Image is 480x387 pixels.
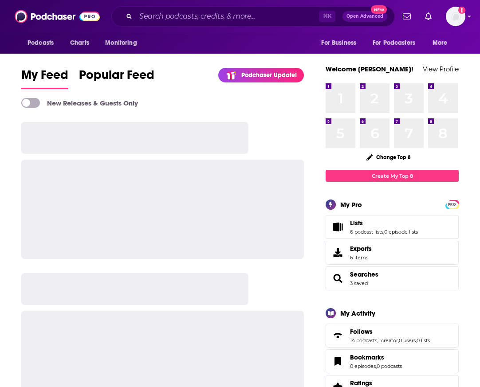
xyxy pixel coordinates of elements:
[367,35,428,51] button: open menu
[326,266,459,290] span: Searches
[64,35,94,51] a: Charts
[111,6,395,27] div: Search podcasts, credits, & more...
[326,215,459,239] span: Lists
[329,246,346,259] span: Exports
[350,219,363,227] span: Lists
[329,329,346,342] a: Follows
[21,67,68,88] span: My Feed
[446,7,465,26] span: Logged in as paige.thornton
[446,7,465,26] img: User Profile
[416,337,417,344] span: ,
[376,363,377,369] span: ,
[350,363,376,369] a: 0 episodes
[321,37,356,49] span: For Business
[99,35,148,51] button: open menu
[373,37,415,49] span: For Podcasters
[377,363,402,369] a: 0 podcasts
[399,337,416,344] a: 0 users
[21,35,65,51] button: open menu
[326,170,459,182] a: Create My Top 8
[433,37,448,49] span: More
[447,201,457,208] span: PRO
[421,9,435,24] a: Show notifications dropdown
[423,65,459,73] a: View Profile
[340,309,375,317] div: My Activity
[326,349,459,373] span: Bookmarks
[350,245,372,253] span: Exports
[447,201,457,207] a: PRO
[350,379,402,387] a: Ratings
[315,35,367,51] button: open menu
[329,272,346,285] a: Searches
[371,5,387,14] span: New
[378,337,398,344] a: 1 creator
[350,254,372,261] span: 6 items
[350,379,372,387] span: Ratings
[28,37,54,49] span: Podcasts
[79,67,154,88] span: Popular Feed
[21,98,138,108] a: New Releases & Guests Only
[136,9,319,23] input: Search podcasts, credits, & more...
[350,229,383,235] a: 6 podcast lists
[350,270,378,278] a: Searches
[70,37,89,49] span: Charts
[346,14,383,19] span: Open Advanced
[350,337,377,344] a: 14 podcasts
[350,328,430,336] a: Follows
[399,9,414,24] a: Show notifications dropdown
[326,65,413,73] a: Welcome [PERSON_NAME]!
[350,353,384,361] span: Bookmarks
[340,200,362,209] div: My Pro
[241,71,297,79] p: Podchaser Update!
[426,35,459,51] button: open menu
[458,7,465,14] svg: Add a profile image
[350,219,418,227] a: Lists
[329,355,346,367] a: Bookmarks
[326,324,459,348] span: Follows
[329,221,346,233] a: Lists
[350,280,368,286] a: 3 saved
[350,353,402,361] a: Bookmarks
[319,11,335,22] span: ⌘ K
[350,328,373,336] span: Follows
[342,11,387,22] button: Open AdvancedNew
[384,229,418,235] a: 0 episode lists
[417,337,430,344] a: 0 lists
[446,7,465,26] button: Show profile menu
[377,337,378,344] span: ,
[21,67,68,89] a: My Feed
[15,8,100,25] img: Podchaser - Follow, Share and Rate Podcasts
[361,152,416,163] button: Change Top 8
[383,229,384,235] span: ,
[79,67,154,89] a: Popular Feed
[105,37,137,49] span: Monitoring
[326,241,459,265] a: Exports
